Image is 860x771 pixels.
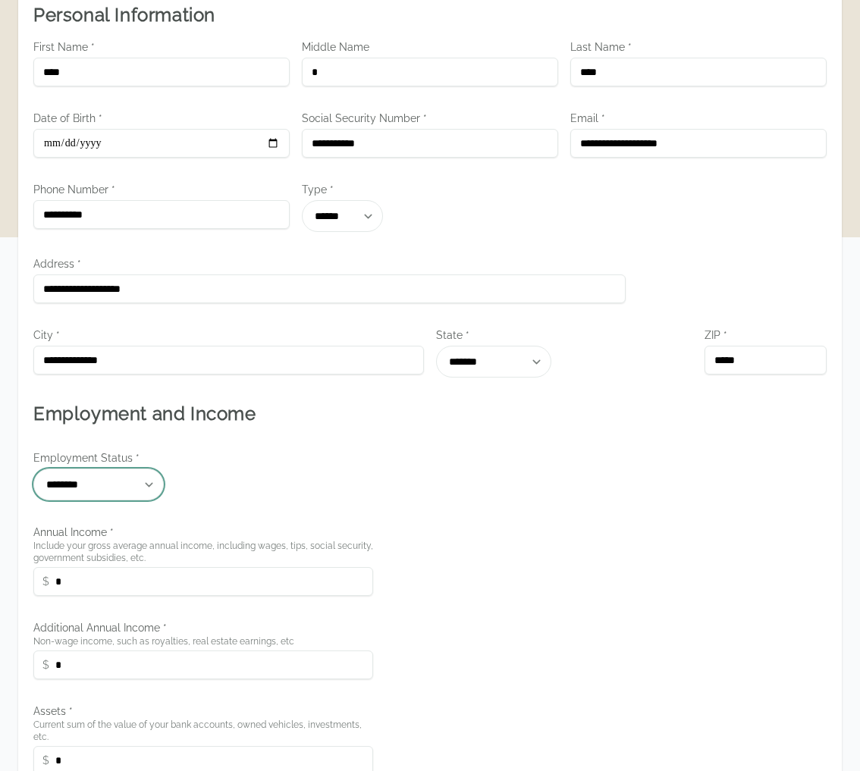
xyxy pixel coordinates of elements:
[436,328,692,343] label: State *
[33,620,373,635] label: Additional Annual Income *
[33,111,290,126] label: Date of Birth *
[302,182,491,197] label: Type *
[33,39,290,55] label: First Name *
[33,635,373,647] p: Non-wage income, such as royalties, real estate earnings, etc
[33,450,373,465] label: Employment Status *
[33,4,215,26] span: Personal Information
[570,39,827,55] label: Last Name *
[33,540,373,564] p: Include your gross average annual income, including wages, tips, social security, government subs...
[33,719,373,743] p: Current sum of the value of your bank accounts, owned vehicles, investments, etc.
[33,525,373,540] label: Annual Income *
[705,328,827,343] label: ZIP *
[302,39,558,55] label: Middle Name
[33,328,424,343] label: City *
[33,402,827,426] div: Employment and Income
[570,111,827,126] label: Email *
[33,256,626,271] label: Address *
[33,182,290,197] label: Phone Number *
[33,704,373,719] label: Assets *
[302,111,558,126] label: Social Security Number *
